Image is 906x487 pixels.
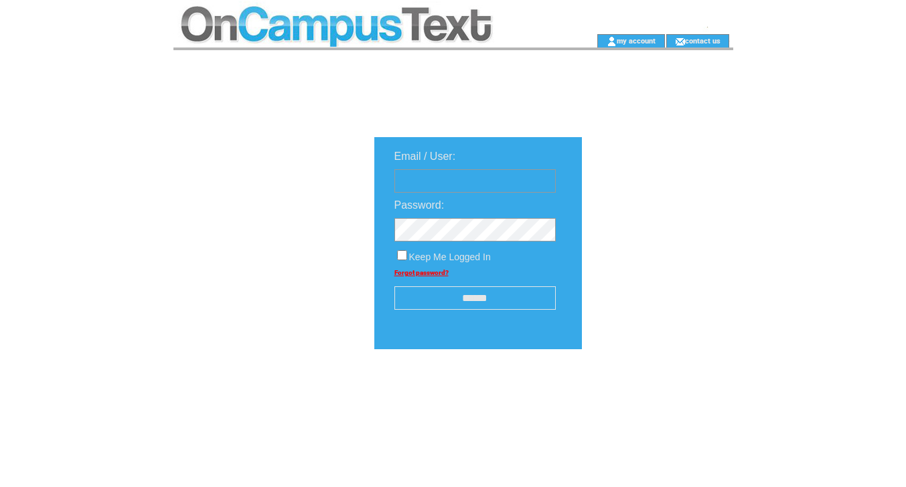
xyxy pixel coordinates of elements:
img: contact_us_icon.gif;jsessionid=645AEA9EDFF1FF9206A9633C84A1B11F [675,36,685,47]
img: account_icon.gif;jsessionid=645AEA9EDFF1FF9206A9633C84A1B11F [607,36,617,47]
a: Forgot password? [394,269,449,276]
img: transparent.png;jsessionid=645AEA9EDFF1FF9206A9633C84A1B11F [621,383,688,399]
span: Password: [394,199,445,211]
a: my account [617,36,656,45]
span: Email / User: [394,151,456,162]
span: Keep Me Logged In [409,252,491,262]
a: contact us [685,36,721,45]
